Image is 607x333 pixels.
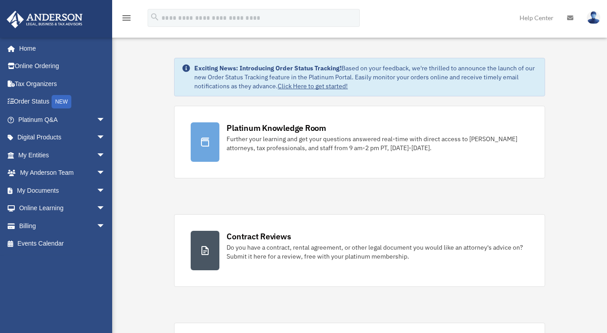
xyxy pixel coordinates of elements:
[6,217,119,235] a: Billingarrow_drop_down
[227,231,291,242] div: Contract Reviews
[174,106,545,178] a: Platinum Knowledge Room Further your learning and get your questions answered real-time with dire...
[227,243,528,261] div: Do you have a contract, rental agreement, or other legal document you would like an attorney's ad...
[194,64,537,91] div: Based on your feedback, we're thrilled to announce the launch of our new Order Status Tracking fe...
[96,111,114,129] span: arrow_drop_down
[6,199,119,217] a: Online Learningarrow_drop_down
[6,129,119,147] a: Digital Productsarrow_drop_down
[96,146,114,164] span: arrow_drop_down
[6,146,119,164] a: My Entitiesarrow_drop_down
[6,164,119,182] a: My Anderson Teamarrow_drop_down
[6,111,119,129] a: Platinum Q&Aarrow_drop_down
[278,82,348,90] a: Click Here to get started!
[587,11,600,24] img: User Pic
[6,235,119,253] a: Events Calendar
[121,13,132,23] i: menu
[227,122,326,134] div: Platinum Knowledge Room
[174,214,545,287] a: Contract Reviews Do you have a contract, rental agreement, or other legal document you would like...
[96,129,114,147] span: arrow_drop_down
[227,134,528,152] div: Further your learning and get your questions answered real-time with direct access to [PERSON_NAM...
[96,182,114,200] span: arrow_drop_down
[96,164,114,182] span: arrow_drop_down
[96,217,114,235] span: arrow_drop_down
[6,57,119,75] a: Online Ordering
[96,199,114,218] span: arrow_drop_down
[4,11,85,28] img: Anderson Advisors Platinum Portal
[6,182,119,199] a: My Documentsarrow_drop_down
[150,12,160,22] i: search
[121,16,132,23] a: menu
[194,64,341,72] strong: Exciting News: Introducing Order Status Tracking!
[6,93,119,111] a: Order StatusNEW
[6,75,119,93] a: Tax Organizers
[52,95,71,108] div: NEW
[6,39,114,57] a: Home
